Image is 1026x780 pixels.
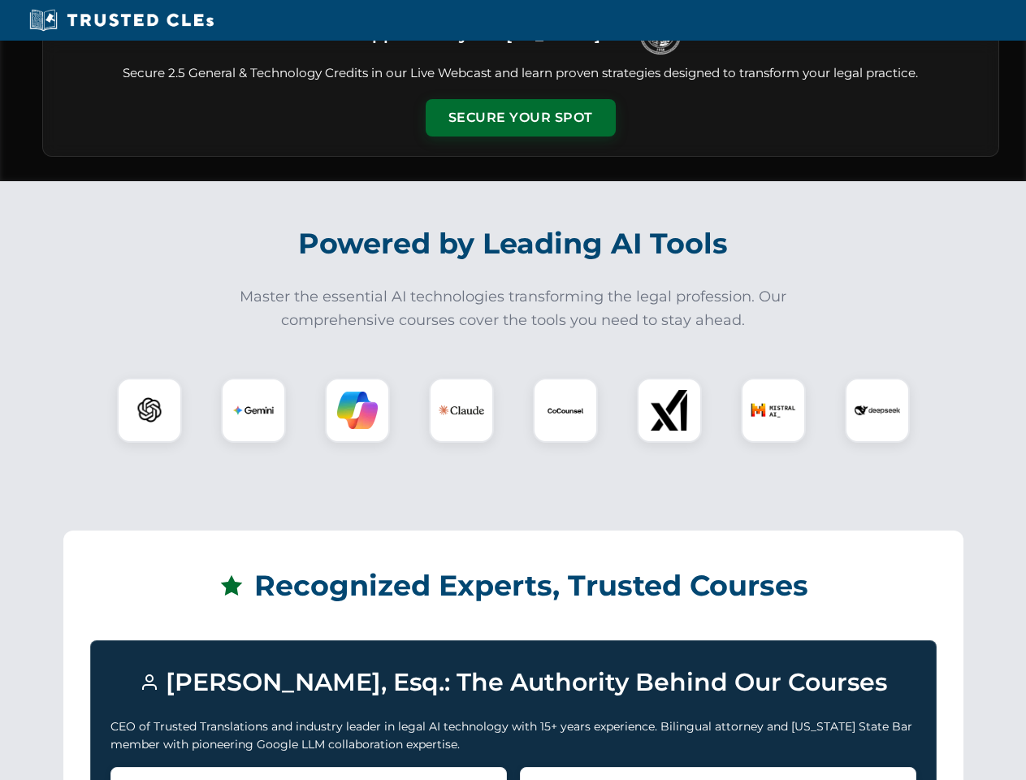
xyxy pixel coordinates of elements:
[117,378,182,443] div: ChatGPT
[229,285,798,332] p: Master the essential AI technologies transforming the legal profession. Our comprehensive courses...
[63,64,979,83] p: Secure 2.5 General & Technology Credits in our Live Webcast and learn proven strategies designed ...
[751,388,796,433] img: Mistral AI Logo
[90,557,937,614] h2: Recognized Experts, Trusted Courses
[439,388,484,433] img: Claude Logo
[855,388,900,433] img: DeepSeek Logo
[110,661,916,704] h3: [PERSON_NAME], Esq.: The Authority Behind Our Courses
[741,378,806,443] div: Mistral AI
[337,390,378,431] img: Copilot Logo
[426,99,616,136] button: Secure Your Spot
[24,8,219,32] img: Trusted CLEs
[533,378,598,443] div: CoCounsel
[325,378,390,443] div: Copilot
[110,717,916,754] p: CEO of Trusted Translations and industry leader in legal AI technology with 15+ years experience....
[649,390,690,431] img: xAI Logo
[221,378,286,443] div: Gemini
[63,215,963,272] h2: Powered by Leading AI Tools
[126,387,173,434] img: ChatGPT Logo
[429,378,494,443] div: Claude
[545,390,586,431] img: CoCounsel Logo
[233,390,274,431] img: Gemini Logo
[637,378,702,443] div: xAI
[845,378,910,443] div: DeepSeek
